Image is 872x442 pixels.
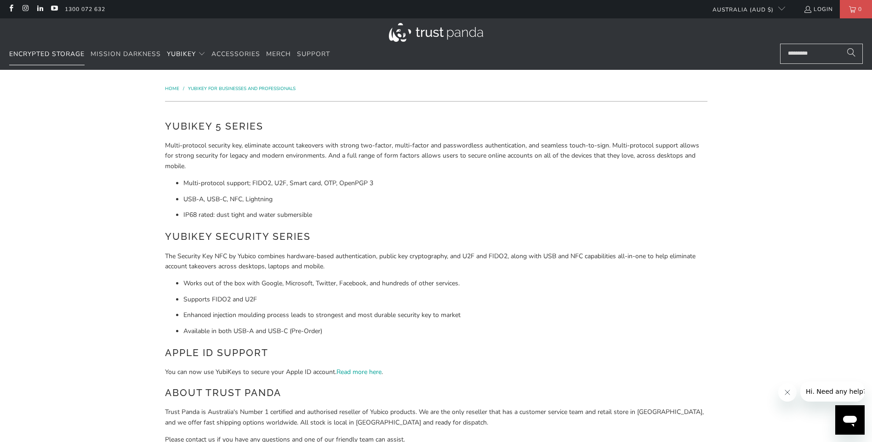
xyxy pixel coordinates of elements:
[183,310,707,320] li: Enhanced injection moulding process leads to strongest and most durable security key to market
[266,44,291,65] a: Merch
[7,6,15,13] a: Trust Panda Australia on Facebook
[183,194,707,204] li: USB-A, USB-C, NFC, Lightning
[183,295,707,305] li: Supports FIDO2 and U2F
[835,405,865,435] iframe: Button to launch messaging window
[165,367,707,377] p: You can now use YubiKeys to secure your Apple ID account. .
[165,346,707,360] h2: Apple ID Support
[165,85,179,92] span: Home
[183,85,184,92] span: /
[65,4,105,14] a: 1300 072 632
[804,4,833,14] a: Login
[183,326,707,336] li: Available in both USB-A and USB-C (Pre-Order)
[165,229,707,244] h2: YubiKey Security Series
[165,85,181,92] a: Home
[165,385,707,400] h2: About Trust Panda
[91,44,161,65] a: Mission Darkness
[165,119,707,134] h2: YubiKey 5 Series
[389,23,483,42] img: Trust Panda Australia
[183,278,707,289] li: Works out of the box with Google, Microsoft, Twitter, Facebook, and hundreds of other services.
[9,50,85,58] span: Encrypted Storage
[36,6,44,13] a: Trust Panda Australia on LinkedIn
[336,368,382,376] a: Read more here
[297,50,330,58] span: Support
[780,44,863,64] input: Search...
[778,383,797,402] iframe: Close message
[266,50,291,58] span: Merch
[50,6,58,13] a: Trust Panda Australia on YouTube
[167,50,196,58] span: YubiKey
[183,210,707,220] li: IP68 rated: dust tight and water submersible
[9,44,85,65] a: Encrypted Storage
[297,44,330,65] a: Support
[167,44,205,65] summary: YubiKey
[165,407,707,428] p: Trust Panda is Australia's Number 1 certified and authorised reseller of Yubico products. We are ...
[183,178,707,188] li: Multi-protocol support; FIDO2, U2F, Smart card, OTP, OpenPGP 3
[165,141,707,171] p: Multi-protocol security key, eliminate account takeovers with strong two-factor, multi-factor and...
[211,50,260,58] span: Accessories
[21,6,29,13] a: Trust Panda Australia on Instagram
[840,44,863,64] button: Search
[211,44,260,65] a: Accessories
[188,85,296,92] a: YubiKey for Businesses and Professionals
[800,381,865,402] iframe: Message from company
[91,50,161,58] span: Mission Darkness
[9,44,330,65] nav: Translation missing: en.navigation.header.main_nav
[165,251,707,272] p: The Security Key NFC by Yubico combines hardware-based authentication, public key cryptography, a...
[6,6,66,14] span: Hi. Need any help?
